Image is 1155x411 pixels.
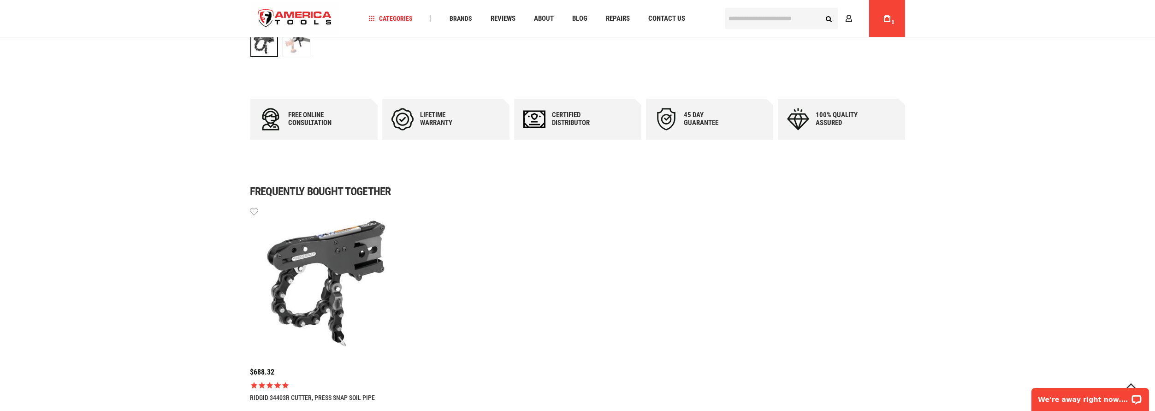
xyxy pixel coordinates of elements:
img: America Tools [250,1,340,36]
a: Brands [445,12,476,25]
span: Categories [368,15,413,22]
span: Contact Us [648,15,685,22]
div: Free online consultation [289,111,344,127]
a: Blog [568,12,592,25]
div: 45 day Guarantee [684,111,740,127]
span: Rated 5.0 out of 5 stars 1 reviews [250,381,404,389]
a: RIDGID 34403R CUTTER, PRESS SNAP SOIL PIPE [250,394,375,401]
img: RIDGID 34678 CASE, PRESS SNAP SOIL PIPE CTR [283,30,310,57]
a: About [530,12,558,25]
span: Blog [572,15,587,22]
a: Repairs [602,12,634,25]
div: 100% quality assured [816,111,871,127]
a: store logo [250,1,340,36]
h1: Frequently bought together [250,186,905,197]
span: Repairs [606,15,630,22]
div: Lifetime warranty [421,111,476,127]
a: Categories [364,12,417,25]
button: Search [820,10,838,27]
div: RIDGID 34678 CASE, PRESS SNAP SOIL PIPE CTR [283,25,310,62]
span: Brands [450,15,472,22]
span: $688.32 [250,368,275,376]
span: About [534,15,554,22]
span: Reviews [491,15,515,22]
span: 0 [892,20,894,25]
iframe: LiveChat chat widget [1025,382,1155,411]
div: Certified Distributor [552,111,608,127]
a: Contact Us [644,12,689,25]
a: Reviews [486,12,520,25]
